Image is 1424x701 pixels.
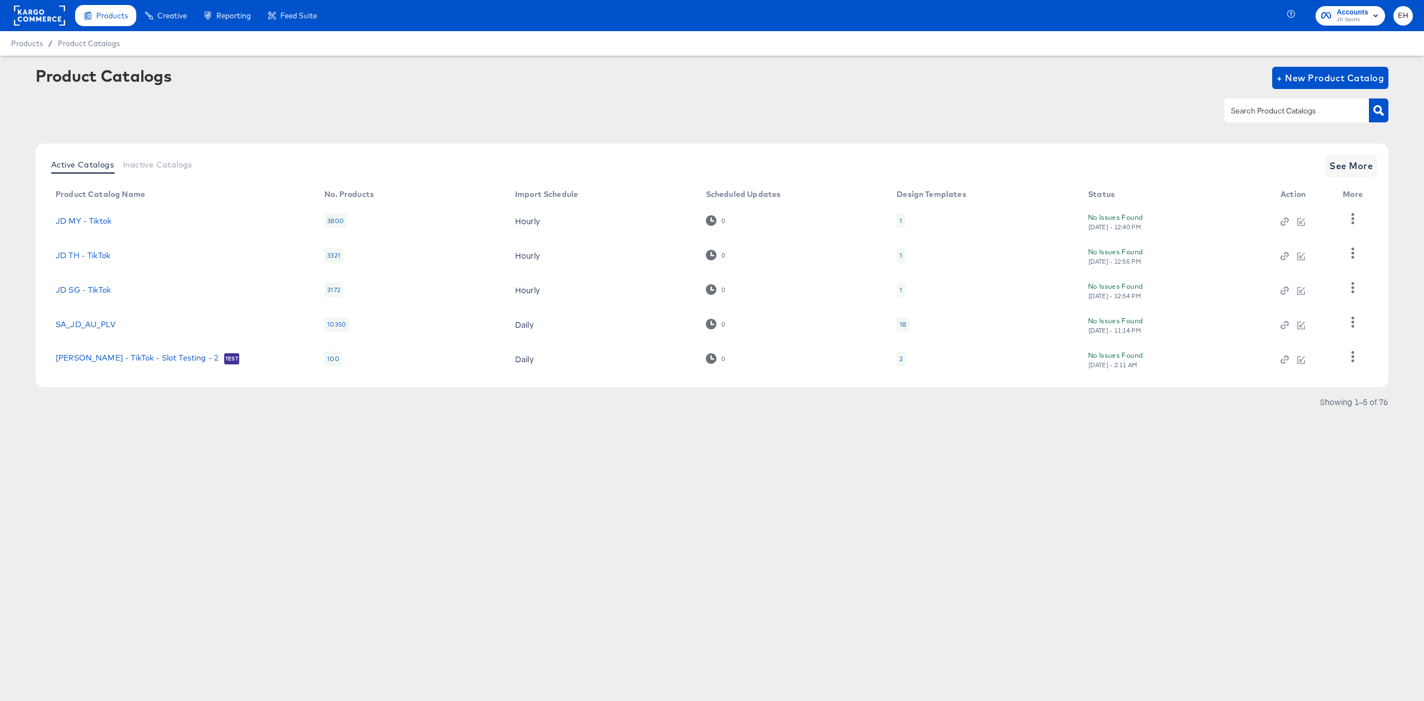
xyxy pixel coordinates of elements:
[515,190,578,199] div: Import Schedule
[324,214,347,228] div: 3800
[11,39,43,48] span: Products
[706,215,725,226] div: 0
[56,353,219,364] a: [PERSON_NAME] - TikTok - Slot Testing - 2
[706,353,725,364] div: 0
[721,320,725,328] div: 0
[506,342,697,376] td: Daily
[1272,186,1334,204] th: Action
[706,319,725,329] div: 0
[897,248,905,263] div: 1
[1334,186,1376,204] th: More
[721,355,725,363] div: 0
[706,250,725,260] div: 0
[324,317,349,332] div: 10350
[1337,16,1368,24] span: JD Sports
[899,285,902,294] div: 1
[58,39,120,48] a: Product Catalogs
[1319,398,1388,406] div: Showing 1–5 of 76
[706,284,725,295] div: 0
[324,283,343,297] div: 3172
[721,217,725,225] div: 0
[706,190,781,199] div: Scheduled Updates
[216,11,251,20] span: Reporting
[1398,9,1408,22] span: EH
[56,216,111,225] a: JD MY - Tiktok
[56,285,111,294] a: JD SG - TikTok
[1329,158,1373,174] span: See More
[899,251,902,260] div: 1
[899,216,902,225] div: 1
[506,307,697,342] td: Daily
[157,11,187,20] span: Creative
[721,251,725,259] div: 0
[899,354,903,363] div: 2
[43,39,58,48] span: /
[36,67,171,85] div: Product Catalogs
[56,320,116,329] a: SA_JD_AU_PLV
[1325,155,1377,177] button: See More
[56,190,145,199] div: Product Catalog Name
[1277,70,1384,86] span: + New Product Catalog
[324,248,343,263] div: 3321
[721,286,725,294] div: 0
[1316,6,1385,26] button: AccountsJD Sports
[280,11,317,20] span: Feed Suite
[224,354,239,363] span: Test
[899,320,906,329] div: 18
[506,273,697,307] td: Hourly
[897,283,905,297] div: 1
[897,190,966,199] div: Design Templates
[123,160,192,169] span: Inactive Catalogs
[897,317,909,332] div: 18
[324,352,342,366] div: 100
[1393,6,1413,26] button: EH
[897,352,906,366] div: 2
[1272,67,1388,89] button: + New Product Catalog
[1229,105,1347,117] input: Search Product Catalogs
[506,204,697,238] td: Hourly
[51,160,114,169] span: Active Catalogs
[897,214,905,228] div: 1
[56,251,110,260] a: JD TH - TikTok
[96,11,128,20] span: Products
[324,190,374,199] div: No. Products
[506,238,697,273] td: Hourly
[1337,7,1368,18] span: Accounts
[1079,186,1272,204] th: Status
